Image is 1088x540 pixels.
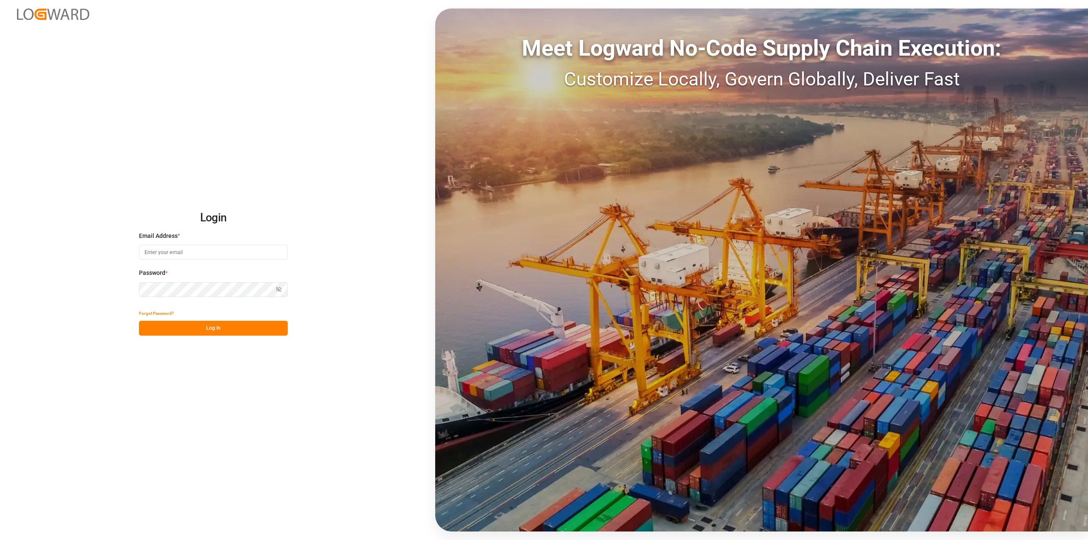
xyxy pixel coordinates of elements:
h2: Login [139,204,288,232]
div: Customize Locally, Govern Globally, Deliver Fast [435,65,1088,93]
img: Logward_new_orange.png [17,8,89,20]
button: Log In [139,321,288,336]
div: Meet Logward No-Code Supply Chain Execution: [435,32,1088,65]
span: Password [139,269,165,277]
button: Forgot Password? [139,306,174,321]
span: Email Address [139,232,178,240]
input: Enter your email [139,245,288,260]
